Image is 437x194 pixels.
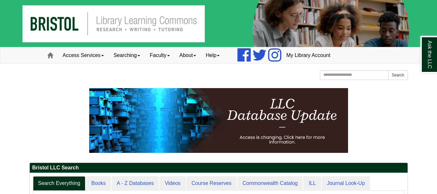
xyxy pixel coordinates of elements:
a: About [175,47,201,63]
a: Journal Look-Up [322,176,370,191]
a: Commonwealth Catalog [237,176,303,191]
img: HTML tutorial [89,88,348,153]
a: A - Z Databases [112,176,159,191]
a: Faculty [145,47,175,63]
a: My Library Account [281,47,335,63]
a: Search Everything [33,176,86,191]
a: Help [201,47,224,63]
a: Access Services [58,47,109,63]
a: Course Reserves [186,176,237,191]
a: Books [86,176,111,191]
h2: Bristol LLC Search [30,163,408,173]
button: Search [388,70,408,80]
a: Searching [109,47,145,63]
a: Videos [159,176,186,191]
a: ILL [303,176,321,191]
